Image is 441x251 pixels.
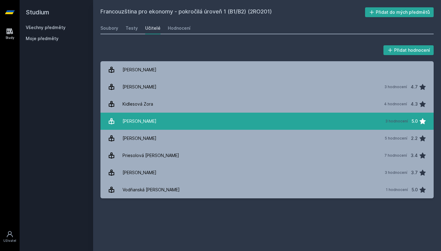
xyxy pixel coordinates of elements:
div: Uživatel [3,238,16,243]
a: Uživatel [1,227,18,246]
a: [PERSON_NAME] 3 hodnocení 4.7 [100,78,434,96]
div: Priesolová [PERSON_NAME] [123,149,179,162]
div: Study [6,36,14,40]
a: Vodňanská [PERSON_NAME] 1 hodnocení 5.0 [100,181,434,198]
div: Soubory [100,25,118,31]
a: Učitelé [145,22,160,34]
div: 4 hodnocení [384,102,407,107]
div: 5 hodnocení [385,136,407,141]
h2: Francouzština pro ekonomy - pokročilá úroveň 1 (B1/B2) (2RO201) [100,7,365,17]
a: Všechny předměty [26,25,66,30]
div: 1 hodnocení [386,187,408,192]
div: 5.0 [412,115,418,127]
a: [PERSON_NAME] 3 hodnocení 5.0 [100,113,434,130]
a: [PERSON_NAME] [100,61,434,78]
a: [PERSON_NAME] 5 hodnocení 2.2 [100,130,434,147]
div: 3.7 [411,167,418,179]
div: Testy [126,25,138,31]
div: 4.3 [411,98,418,110]
a: Testy [126,22,138,34]
a: [PERSON_NAME] 3 hodnocení 3.7 [100,164,434,181]
div: [PERSON_NAME] [123,115,156,127]
a: Hodnocení [168,22,190,34]
a: Kidlesová Zora 4 hodnocení 4.3 [100,96,434,113]
div: Vodňanská [PERSON_NAME] [123,184,180,196]
button: Přidat hodnocení [383,45,434,55]
div: 3.4 [411,149,418,162]
a: Study [1,24,18,43]
div: 5.0 [412,184,418,196]
div: [PERSON_NAME] [123,167,156,179]
div: Učitelé [145,25,160,31]
div: 3 hodnocení [385,170,407,175]
div: [PERSON_NAME] [123,132,156,144]
div: 3 hodnocení [384,84,407,89]
a: Priesolová [PERSON_NAME] 7 hodnocení 3.4 [100,147,434,164]
div: 2.2 [411,132,418,144]
div: 4.7 [411,81,418,93]
div: [PERSON_NAME] [123,81,156,93]
button: Přidat do mých předmětů [365,7,434,17]
div: 7 hodnocení [384,153,407,158]
div: [PERSON_NAME] [123,64,156,76]
div: Hodnocení [168,25,190,31]
a: Soubory [100,22,118,34]
span: Moje předměty [26,36,58,42]
div: Kidlesová Zora [123,98,153,110]
div: 3 hodnocení [385,119,408,124]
